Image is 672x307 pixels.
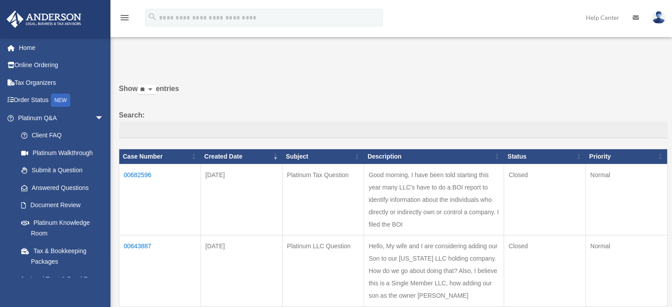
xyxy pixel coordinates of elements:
[148,12,157,22] i: search
[201,235,282,306] td: [DATE]
[119,83,668,104] label: Show entries
[119,12,130,23] i: menu
[504,235,586,306] td: Closed
[12,162,113,179] a: Submit a Question
[51,94,70,107] div: NEW
[6,109,113,127] a: Platinum Q&Aarrow_drop_down
[119,121,668,138] input: Search:
[12,242,113,270] a: Tax & Bookkeeping Packages
[12,270,113,288] a: Land Trust & Deed Forum
[282,164,364,235] td: Platinum Tax Question
[652,11,665,24] img: User Pic
[6,57,117,74] a: Online Ordering
[586,164,668,235] td: Normal
[504,164,586,235] td: Closed
[119,15,130,23] a: menu
[6,39,117,57] a: Home
[119,235,201,306] td: 00643887
[12,214,113,242] a: Platinum Knowledge Room
[119,149,201,164] th: Case Number: activate to sort column ascending
[201,164,282,235] td: [DATE]
[282,235,364,306] td: Platinum LLC Question
[138,85,156,95] select: Showentries
[12,179,108,197] a: Answered Questions
[12,127,113,144] a: Client FAQ
[586,149,668,164] th: Priority: activate to sort column ascending
[12,197,113,214] a: Document Review
[364,235,504,306] td: Hello, My wife and I are considering adding our Son to our [US_STATE] LLC holding company. How do...
[6,91,117,110] a: Order StatusNEW
[201,149,282,164] th: Created Date: activate to sort column ascending
[282,149,364,164] th: Subject: activate to sort column ascending
[586,235,668,306] td: Normal
[364,149,504,164] th: Description: activate to sort column ascending
[12,144,113,162] a: Platinum Walkthrough
[504,149,586,164] th: Status: activate to sort column ascending
[119,164,201,235] td: 00682596
[6,74,117,91] a: Tax Organizers
[4,11,84,28] img: Anderson Advisors Platinum Portal
[364,164,504,235] td: Good morning, I have been told starting this year many LLC's have to do a BOI report to identify ...
[119,109,668,138] label: Search:
[95,109,113,127] span: arrow_drop_down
